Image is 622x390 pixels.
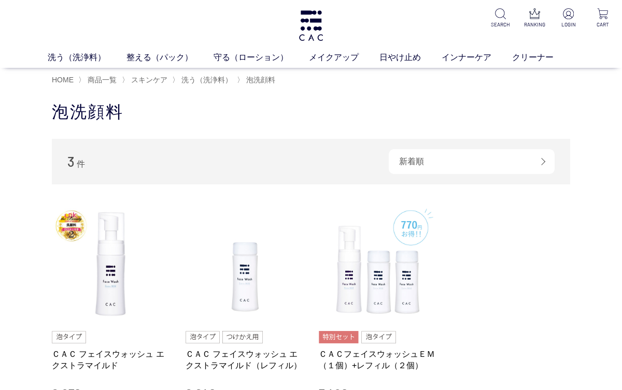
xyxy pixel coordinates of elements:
li: 〉 [172,75,235,85]
li: 〉 [122,75,170,85]
a: 商品一覧 [86,76,117,84]
div: 新着順 [389,149,555,174]
p: SEARCH [489,21,511,28]
span: 洗う（洗浄料） [181,76,232,84]
a: ＣＡＣ フェイスウォッシュ エクストラマイルド [52,349,170,371]
a: インナーケア [442,51,512,64]
span: 泡洗顔料 [246,76,275,84]
span: 商品一覧 [88,76,117,84]
li: 〉 [78,75,119,85]
a: LOGIN [558,8,579,28]
a: SEARCH [489,8,511,28]
a: 洗う（洗浄料） [179,76,232,84]
img: logo [298,10,324,41]
a: ＣＡＣ フェイスウォッシュ エクストラマイルド（レフィル） [186,349,304,371]
a: HOME [52,76,74,84]
a: クリーナー [512,51,574,64]
a: RANKING [524,8,545,28]
a: 泡洗顔料 [244,76,275,84]
a: 日やけ止め [379,51,442,64]
a: スキンケア [129,76,167,84]
img: つけかえ用 [222,331,263,343]
img: ＣＡＣフェイスウォッシュＥＭ（１個）+レフィル（２個） [319,205,437,323]
span: 件 [77,160,85,168]
img: 特別セット [319,331,359,343]
p: RANKING [524,21,545,28]
p: LOGIN [558,21,579,28]
a: CART [592,8,614,28]
img: ＣＡＣ フェイスウォッシュ エクストラマイルド [52,205,170,323]
img: 泡タイプ [52,331,86,343]
span: スキンケア [131,76,167,84]
a: ＣＡＣフェイスウォッシュＥＭ（１個）+レフィル（２個） [319,349,437,371]
span: 3 [67,153,75,169]
h1: 泡洗顔料 [52,101,570,123]
a: メイクアップ [309,51,379,64]
a: 洗う（洗浄料） [48,51,126,64]
img: 泡タイプ [186,331,220,343]
a: 整える（パック） [126,51,214,64]
img: 泡タイプ [361,331,395,343]
img: ＣＡＣ フェイスウォッシュ エクストラマイルド（レフィル） [186,205,304,323]
p: CART [592,21,614,28]
li: 〉 [237,75,278,85]
a: 守る（ローション） [214,51,309,64]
